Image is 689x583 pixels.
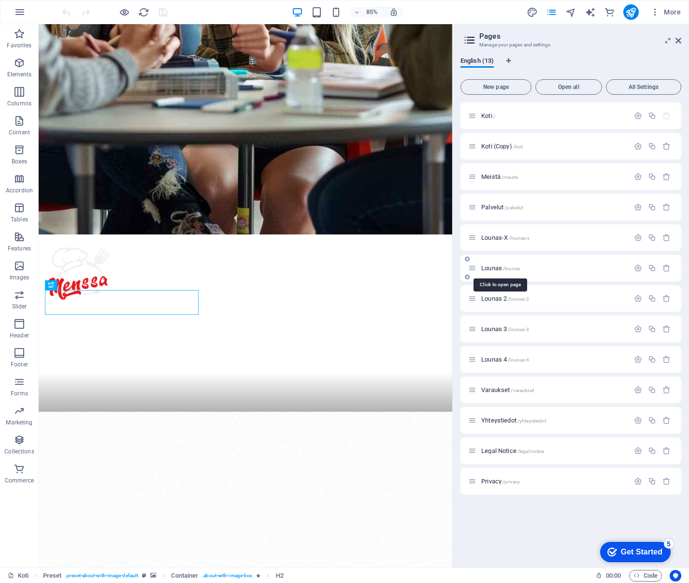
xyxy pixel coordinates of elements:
div: Settings [634,264,642,272]
div: Lounas-X/lounas-x [478,234,629,241]
p: Columns [7,100,31,107]
p: Footer [11,361,28,368]
button: Code [629,570,662,582]
div: Remove [662,294,671,303]
div: Settings [634,325,642,333]
span: Lounas [481,264,520,272]
div: Language Tabs [460,57,681,75]
div: Duplicate [648,294,656,303]
p: Marketing [6,419,32,426]
div: Lounas 2/lounas-2 [478,295,629,302]
nav: breadcrumb [43,570,284,582]
div: Remove [662,447,671,455]
span: /koti [513,144,523,149]
div: Remove [662,233,671,242]
p: Content [9,129,30,136]
h6: Session time [596,570,621,582]
span: Click to open page [481,447,544,454]
i: This element contains a background [150,573,156,578]
p: Boxes [12,158,28,165]
span: Click to open page [481,417,546,424]
div: Remove [662,203,671,211]
p: Header [10,332,29,339]
span: Click to open page [481,386,534,394]
div: Meistä/meista [478,174,629,180]
span: /palvelut [504,205,523,210]
i: On resize automatically adjust zoom level to fit chosen device. [389,8,398,16]
p: Accordion [6,187,33,194]
div: Duplicate [648,355,656,364]
span: . about-with-image-box [202,570,252,582]
div: Remove [662,416,671,424]
i: This element is a customizable preset [142,573,146,578]
div: Remove [662,325,671,333]
span: . preset-about-with-image-default [65,570,138,582]
span: Click to open page [481,112,495,119]
div: Settings [634,233,642,242]
span: English (13) [460,55,494,69]
i: Publish [625,7,636,18]
p: Collections [4,448,34,455]
div: Palvelut/palvelut [478,204,629,210]
i: AI Writer [585,7,596,18]
div: Duplicate [648,112,656,120]
div: Settings [634,203,642,211]
button: Click here to leave preview mode and continue editing [118,6,130,18]
button: Open all [535,79,602,95]
span: Click to open page [481,295,529,302]
span: /lounas-x [509,235,530,241]
div: Lounas 3/lounas-3 [478,326,629,332]
button: commerce [604,6,616,18]
span: : [613,572,614,579]
button: reload [138,6,149,18]
i: Commerce [604,7,615,18]
span: /lounas-3 [508,327,529,332]
div: Remove [662,264,671,272]
button: publish [623,4,639,20]
span: Click to select. Double-click to edit [43,570,62,582]
span: /yhteystiedot [517,418,546,423]
div: Koti/ [478,113,629,119]
span: /legal-notice [517,449,545,454]
div: Lounas/lounas [478,265,629,271]
span: All Settings [610,84,677,90]
div: Duplicate [648,477,656,485]
i: Reload page [138,7,149,18]
div: Duplicate [648,386,656,394]
button: text_generator [585,6,596,18]
p: Images [10,274,29,281]
button: design [527,6,538,18]
span: New page [465,84,527,90]
div: Duplicate [648,203,656,211]
div: Lounas 4/lounas-4 [478,356,629,363]
span: Click to select. Double-click to edit [171,570,198,582]
span: Click to open page [481,234,530,241]
div: Settings [634,416,642,424]
span: /lounas-4 [508,357,529,363]
div: Settings [634,386,642,394]
span: /privacy [502,479,520,484]
button: pages [546,6,558,18]
button: Usercentrics [670,570,681,582]
span: Click to open page [481,204,523,211]
div: Legal Notice/legal-notice [478,448,629,454]
button: All Settings [606,79,681,95]
span: /lounas [503,266,520,271]
div: Remove [662,477,671,485]
span: Click to open page [481,356,529,363]
div: Duplicate [648,233,656,242]
div: Settings [634,112,642,120]
button: New page [460,79,531,95]
a: Click to cancel selection. Double-click to open Pages [8,570,29,582]
h6: 85% [364,6,380,18]
div: Remove [662,173,671,181]
span: Click to select. Double-click to edit [276,570,284,582]
span: /varaukset [511,388,533,393]
div: Settings [634,294,642,303]
span: /lounas-2 [508,296,529,302]
div: Settings [634,447,642,455]
div: Varaukset/varaukset [478,387,629,393]
div: Duplicate [648,325,656,333]
h2: Pages [479,32,681,41]
div: Remove [662,142,671,150]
